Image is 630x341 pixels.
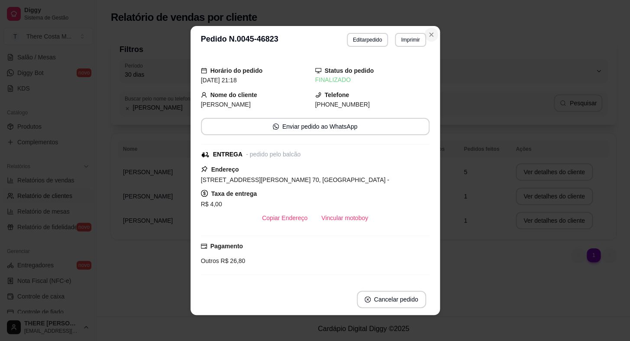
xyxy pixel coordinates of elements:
[210,67,263,74] strong: Horário do pedido
[365,296,371,302] span: close-circle
[201,33,278,47] h3: Pedido N. 0045-46823
[314,209,375,227] button: Vincular motoboy
[210,91,257,98] strong: Nome do cliente
[357,291,426,308] button: close-circleCancelar pedido
[201,101,251,108] span: [PERSON_NAME]
[315,92,321,98] span: phone
[325,91,349,98] strong: Telefone
[201,201,222,208] span: R$ 4,00
[201,77,237,84] span: [DATE] 21:18
[424,28,438,42] button: Close
[325,67,374,74] strong: Status do pedido
[201,190,208,197] span: dollar
[210,243,243,250] strong: Pagamento
[315,101,370,108] span: [PHONE_NUMBER]
[315,68,321,74] span: desktop
[211,166,239,173] strong: Endereço
[201,166,208,172] span: pushpin
[395,33,426,47] button: Imprimir
[201,176,389,183] span: [STREET_ADDRESS][PERSON_NAME] 70, [GEOGRAPHIC_DATA] -
[273,123,279,130] span: whats-app
[246,150,300,159] div: - pedido pelo balcão
[213,150,242,159] div: ENTREGA
[219,257,246,264] span: R$ 26,80
[201,243,207,249] span: credit-card
[201,257,219,264] span: Outros
[201,92,207,98] span: user
[201,68,207,74] span: calendar
[201,118,430,135] button: whats-appEnviar pedido ao WhatsApp
[255,209,314,227] button: Copiar Endereço
[211,190,257,197] strong: Taxa de entrega
[315,75,430,84] div: FINALIZADO
[347,33,388,47] button: Editarpedido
